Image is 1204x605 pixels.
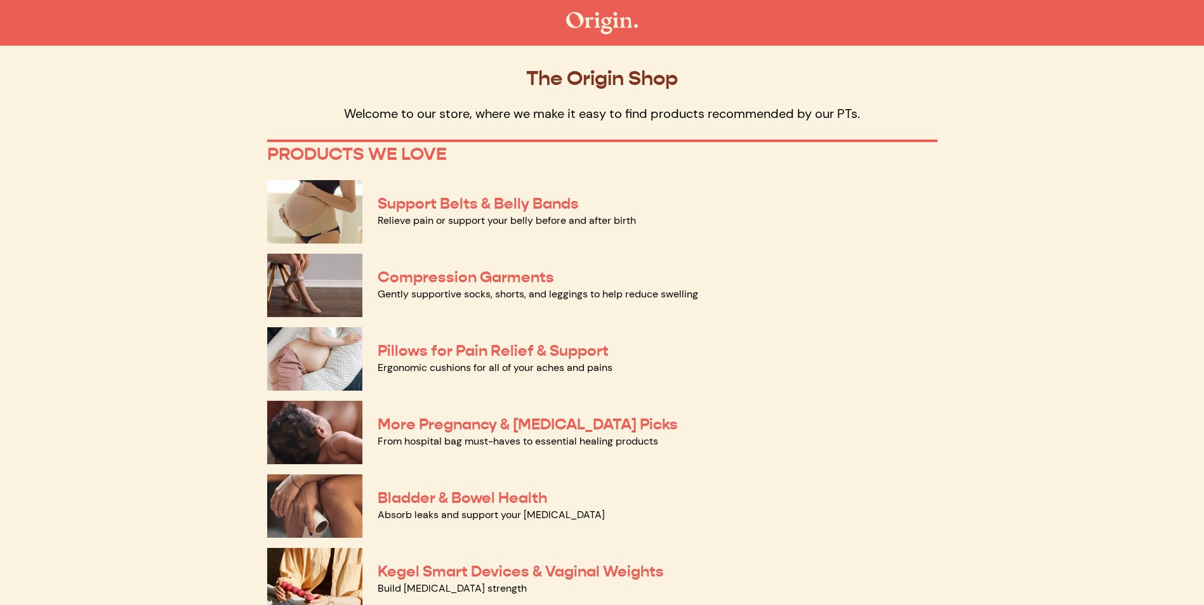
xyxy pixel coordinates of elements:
img: The Origin Shop [566,12,638,34]
p: Welcome to our store, where we make it easy to find products recommended by our PTs. [267,105,937,122]
a: Bladder & Bowel Health [378,488,547,507]
img: Pillows for Pain Relief & Support [267,327,362,391]
img: Support Belts & Belly Bands [267,180,362,244]
img: Bladder & Bowel Health [267,474,362,538]
a: More Pregnancy & [MEDICAL_DATA] Picks [378,415,678,434]
a: Support Belts & Belly Bands [378,194,579,213]
a: Compression Garments [378,268,554,287]
img: More Pregnancy & Postpartum Picks [267,401,362,464]
a: Gently supportive socks, shorts, and leggings to help reduce swelling [378,287,698,301]
a: Absorb leaks and support your [MEDICAL_DATA] [378,508,605,521]
a: Pillows for Pain Relief & Support [378,341,609,360]
a: Relieve pain or support your belly before and after birth [378,214,636,227]
a: Kegel Smart Devices & Vaginal Weights [378,562,664,581]
a: Build [MEDICAL_DATA] strength [378,582,527,595]
img: Compression Garments [267,254,362,317]
p: The Origin Shop [267,66,937,90]
a: Ergonomic cushions for all of your aches and pains [378,361,612,374]
a: From hospital bag must-haves to essential healing products [378,434,658,448]
p: PRODUCTS WE LOVE [267,143,937,165]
